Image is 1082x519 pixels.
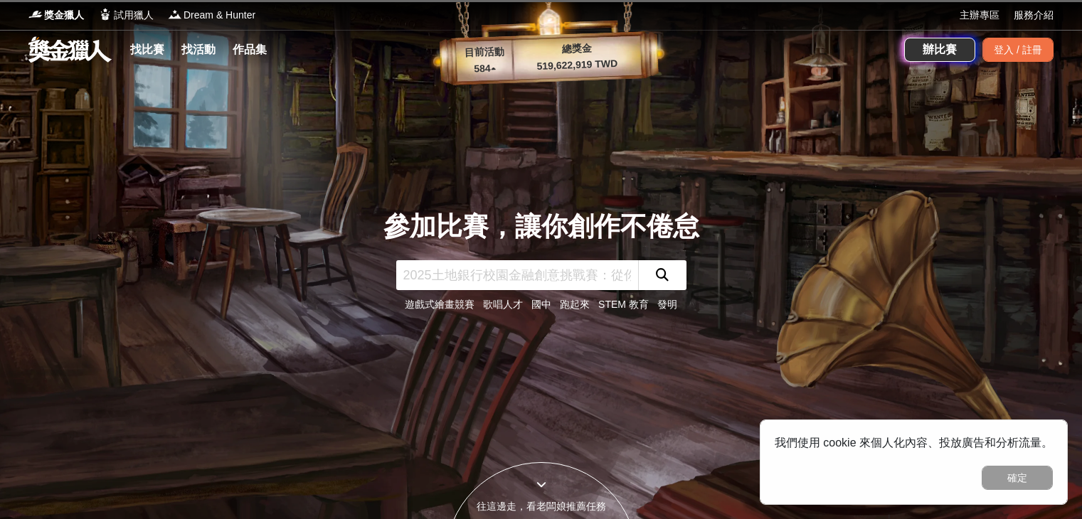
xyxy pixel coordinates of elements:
span: 試用獵人 [114,8,154,23]
img: Logo [28,7,43,21]
a: 歌唱人才 [483,299,523,310]
span: 獎金獵人 [44,8,84,23]
a: 跑起來 [560,299,590,310]
div: 往這邊走，看老闆娘推薦任務 [446,499,637,514]
p: 總獎金 [512,39,641,58]
img: Logo [98,7,112,21]
a: 作品集 [227,40,272,60]
a: 發明 [657,299,677,310]
a: 找活動 [176,40,221,60]
a: 找比賽 [124,40,170,60]
a: 遊戲式繪畫競賽 [405,299,474,310]
span: 我們使用 cookie 來個人化內容、投放廣告和分析流量。 [775,437,1053,449]
div: 登入 / 註冊 [982,38,1054,62]
a: Logo獎金獵人 [28,8,84,23]
a: 辦比賽 [904,38,975,62]
p: 目前活動 [455,44,513,61]
p: 584 ▴ [456,60,514,77]
span: Dream & Hunter [184,8,255,23]
a: Logo試用獵人 [98,8,154,23]
img: Logo [168,7,182,21]
div: 參加比賽，讓你創作不倦怠 [383,207,699,247]
a: 主辦專區 [960,8,999,23]
button: 確定 [982,466,1053,490]
a: 服務介紹 [1014,8,1054,23]
input: 2025土地銀行校園金融創意挑戰賽：從你出發 開啟智慧金融新頁 [396,260,638,290]
a: LogoDream & Hunter [168,8,255,23]
p: 519,622,919 TWD [513,55,642,75]
a: 國中 [531,299,551,310]
a: STEM 教育 [598,299,649,310]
